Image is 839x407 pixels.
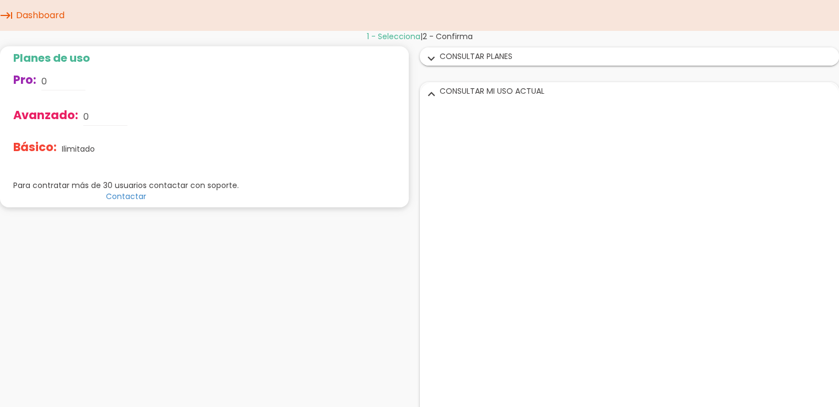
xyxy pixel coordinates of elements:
p: Para contratar más de 30 usuarios contactar con soporte. [13,180,239,191]
span: Básico: [13,139,57,155]
i: expand_more [423,52,440,66]
i: expand_more [423,87,440,101]
div: CONSULTAR PLANES [420,48,839,65]
span: 1 - Selecciona [367,31,420,42]
div: CONSULTAR MI USO ACTUAL [420,83,839,100]
a: Contactar [106,191,146,202]
span: Pro: [13,72,36,88]
h2: Planes de uso [13,52,239,64]
span: Avanzado: [13,107,78,123]
span: 2 - Confirma [423,31,473,42]
p: Ilimitado [62,143,95,154]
